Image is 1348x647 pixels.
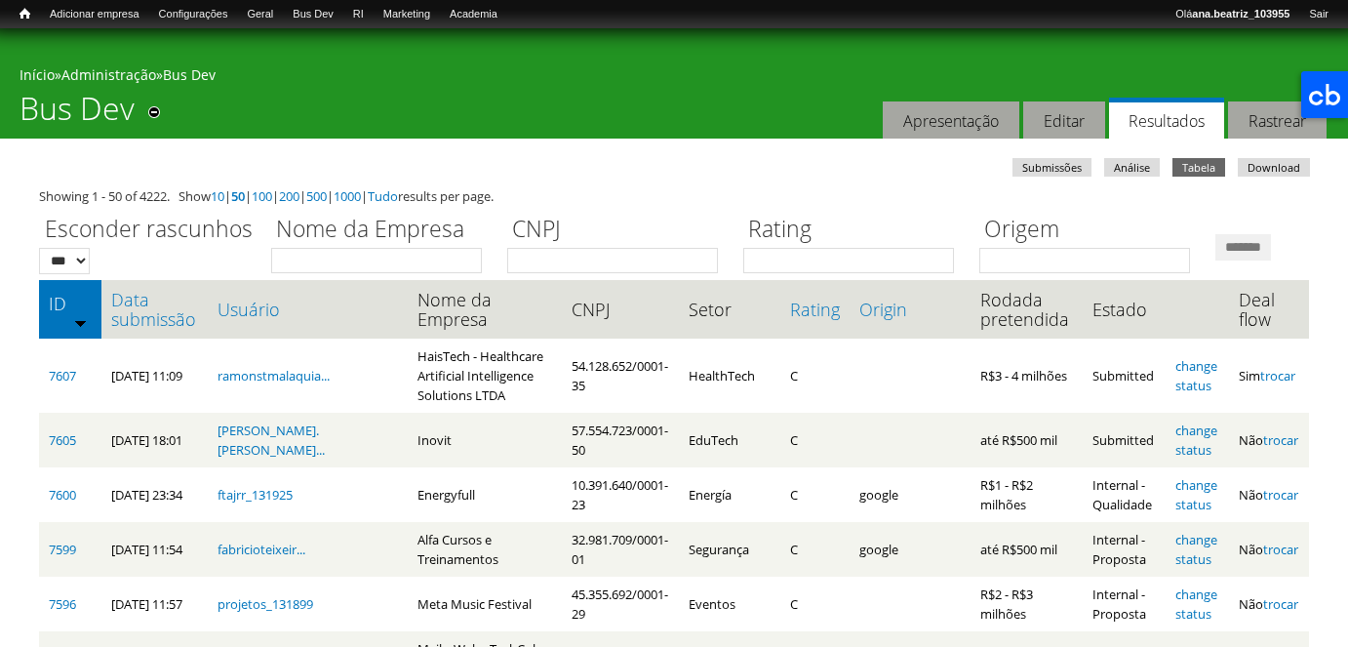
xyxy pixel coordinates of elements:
a: 50 [231,187,245,205]
td: R$2 - R$3 milhões [971,577,1082,631]
a: Tudo [368,187,398,205]
a: ID [49,294,92,313]
label: Origem [979,213,1203,248]
td: Sim [1229,339,1309,413]
a: fabricioteixeir... [218,541,305,558]
td: HealthTech [679,339,780,413]
a: change status [1175,531,1217,568]
a: Download [1238,158,1310,177]
a: 500 [306,187,327,205]
th: Setor [679,280,780,339]
a: Sair [1299,5,1338,24]
td: Não [1229,413,1309,467]
a: Adicionar empresa [40,5,149,24]
td: C [780,413,850,467]
strong: ana.beatriz_103955 [1192,8,1289,20]
td: Não [1229,522,1309,577]
h1: Bus Dev [20,90,135,139]
a: change status [1175,476,1217,513]
td: google [850,467,971,522]
td: C [780,339,850,413]
td: Submitted [1083,413,1167,467]
label: Nome da Empresa [271,213,495,248]
td: Internal - Proposta [1083,577,1167,631]
a: change status [1175,422,1217,459]
td: Submitted [1083,339,1167,413]
td: Segurança [679,522,780,577]
a: Submissões [1012,158,1091,177]
td: HaisTech - Healthcare Artificial Intelligence Solutions LTDA [408,339,562,413]
a: Administração [61,65,156,84]
a: Rating [790,300,840,319]
label: Rating [743,213,967,248]
a: Configurações [149,5,238,24]
a: Editar [1023,101,1105,140]
td: Não [1229,467,1309,522]
td: até R$500 mil [971,413,1082,467]
a: Início [10,5,40,23]
a: Marketing [374,5,440,24]
td: 32.981.709/0001-01 [562,522,679,577]
a: Resultados [1109,98,1224,140]
a: RI [343,5,374,24]
td: Internal - Proposta [1083,522,1167,577]
a: 7607 [49,367,76,384]
a: trocar [1263,486,1298,504]
td: Internal - Qualidade [1083,467,1167,522]
a: 7600 [49,486,76,504]
a: 10 [211,187,224,205]
a: 100 [252,187,272,205]
a: 7599 [49,541,76,558]
a: trocar [1263,431,1298,449]
td: Meta Music Festival [408,577,562,631]
a: Rastrear [1228,101,1327,140]
a: Usuário [218,300,398,319]
div: » » [20,65,1328,90]
td: 45.355.692/0001-29 [562,577,679,631]
td: [DATE] 18:01 [101,413,208,467]
a: Tabela [1172,158,1225,177]
a: Data submissão [111,290,198,329]
th: Estado [1083,280,1167,339]
a: 1000 [334,187,361,205]
label: CNPJ [507,213,731,248]
span: Início [20,7,30,20]
a: trocar [1263,541,1298,558]
td: [DATE] 23:34 [101,467,208,522]
a: ftajrr_131925 [218,486,293,504]
a: change status [1175,357,1217,394]
td: 57.554.723/0001-50 [562,413,679,467]
a: Apresentação [883,101,1019,140]
a: Bus Dev [163,65,216,84]
a: 7596 [49,595,76,613]
a: trocar [1263,595,1298,613]
td: 10.391.640/0001-23 [562,467,679,522]
td: C [780,522,850,577]
th: Deal flow [1229,280,1309,339]
a: Análise [1104,158,1160,177]
td: até R$500 mil [971,522,1082,577]
td: Não [1229,577,1309,631]
a: 200 [279,187,299,205]
th: CNPJ [562,280,679,339]
img: ordem crescente [74,316,87,329]
div: Showing 1 - 50 of 4222. Show | | | | | | results per page. [39,186,1309,206]
td: Eventos [679,577,780,631]
a: 7605 [49,431,76,449]
a: [PERSON_NAME].[PERSON_NAME]... [218,422,325,459]
a: change status [1175,586,1217,623]
td: Energía [679,467,780,522]
td: [DATE] 11:57 [101,577,208,631]
td: R$3 - 4 milhões [971,339,1082,413]
td: C [780,467,850,522]
a: ramonstmalaquia... [218,367,330,384]
a: Oláana.beatriz_103955 [1166,5,1299,24]
a: Geral [237,5,283,24]
label: Esconder rascunhos [39,213,258,248]
td: EduTech [679,413,780,467]
td: Alfa Cursos e Treinamentos [408,522,562,577]
th: Nome da Empresa [408,280,562,339]
td: C [780,577,850,631]
a: projetos_131899 [218,595,313,613]
a: Origin [859,300,961,319]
